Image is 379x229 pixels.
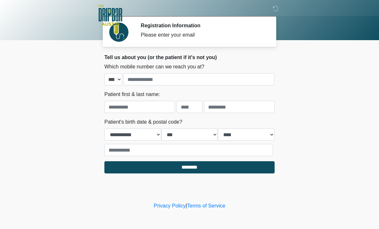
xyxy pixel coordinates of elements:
img: The DRIPBaR - Austin The Domain Logo [98,5,122,26]
a: Privacy Policy [154,203,186,208]
img: Agent Avatar [109,22,128,42]
h2: Tell us about you (or the patient if it's not you) [104,54,275,60]
label: Which mobile number can we reach you at? [104,63,204,71]
label: Patient's birth date & postal code? [104,118,182,126]
a: Terms of Service [187,203,225,208]
div: Please enter your email [141,31,265,39]
label: Patient first & last name: [104,91,160,98]
a: | [186,203,187,208]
